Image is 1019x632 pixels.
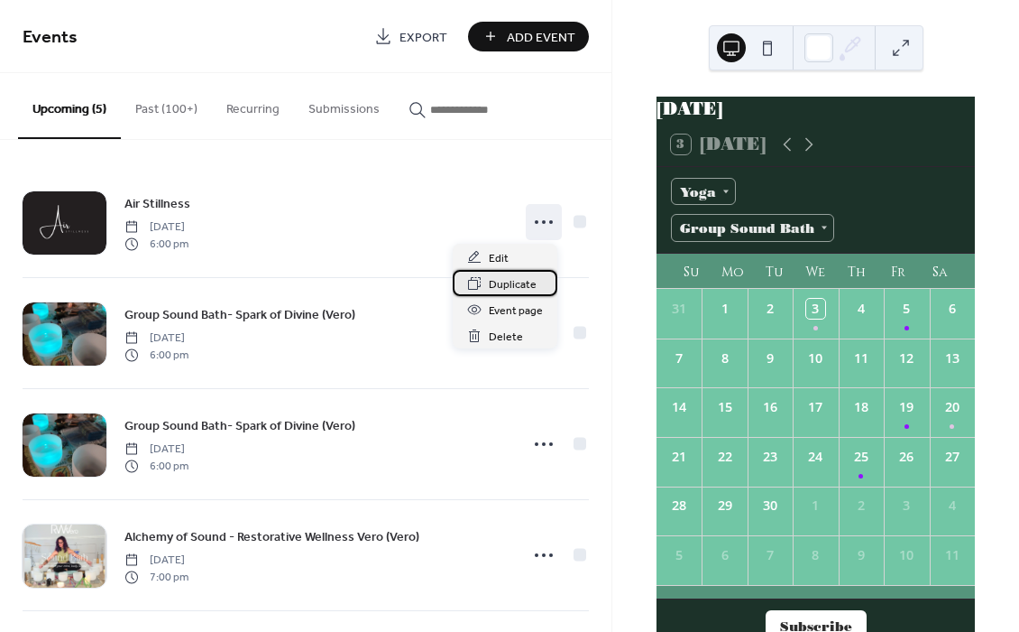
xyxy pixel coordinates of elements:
[18,73,121,139] button: Upcoming (5)
[897,299,917,319] div: 5
[942,299,962,319] div: 6
[715,299,735,319] div: 1
[851,545,871,565] div: 9
[715,349,735,368] div: 8
[942,447,962,467] div: 27
[795,254,837,290] div: We
[124,195,190,214] span: Air Stillness
[124,458,188,474] span: 6:00 pm
[760,299,780,319] div: 2
[468,22,589,51] button: Add Event
[942,545,962,565] div: 11
[489,302,543,321] span: Event page
[851,299,871,319] div: 4
[760,496,780,516] div: 30
[23,20,78,55] span: Events
[121,73,212,137] button: Past (100+)
[212,73,294,137] button: Recurring
[897,349,917,368] div: 12
[124,417,355,436] span: Group Sound Bath- Spark of Divine (Vero)
[361,22,461,51] a: Export
[124,330,188,347] span: [DATE]
[399,28,447,47] span: Export
[897,397,917,417] div: 19
[712,254,754,290] div: Mo
[754,254,795,290] div: Tu
[877,254,919,290] div: Fr
[124,193,190,214] a: Air Stillness
[851,496,871,516] div: 2
[715,397,735,417] div: 15
[124,415,355,436] a: Group Sound Bath- Spark of Divine (Vero)
[124,304,355,325] a: Group Sound Bath- Spark of Divine (Vero)
[806,545,826,565] div: 8
[806,397,826,417] div: 17
[942,496,962,516] div: 4
[669,545,689,565] div: 5
[669,447,689,467] div: 21
[942,397,962,417] div: 20
[942,349,962,368] div: 13
[760,447,780,467] div: 23
[806,349,826,368] div: 10
[489,249,509,268] span: Edit
[760,397,780,417] div: 16
[836,254,877,290] div: Th
[124,569,188,585] span: 7:00 pm
[715,545,735,565] div: 6
[489,275,537,294] span: Duplicate
[897,447,917,467] div: 26
[124,441,188,458] span: [DATE]
[851,447,871,467] div: 25
[760,545,780,565] div: 7
[294,73,394,137] button: Submissions
[124,553,188,569] span: [DATE]
[919,254,960,290] div: Sa
[489,328,523,347] span: Delete
[124,236,188,252] span: 6:00 pm
[760,349,780,368] div: 9
[669,349,689,368] div: 7
[897,496,917,516] div: 3
[715,447,735,467] div: 22
[124,219,188,236] span: [DATE]
[507,28,575,47] span: Add Event
[671,254,712,290] div: Su
[124,528,419,547] span: Alchemy of Sound - Restorative Wellness Vero (Vero)
[715,496,735,516] div: 29
[806,447,826,467] div: 24
[669,299,689,319] div: 31
[851,397,871,417] div: 18
[124,306,355,325] span: Group Sound Bath- Spark of Divine (Vero)
[669,496,689,516] div: 28
[897,545,917,565] div: 10
[851,349,871,368] div: 11
[669,397,689,417] div: 14
[806,299,826,319] div: 3
[656,97,975,123] div: [DATE]
[124,347,188,363] span: 6:00 pm
[124,526,419,547] a: Alchemy of Sound - Restorative Wellness Vero (Vero)
[806,496,826,516] div: 1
